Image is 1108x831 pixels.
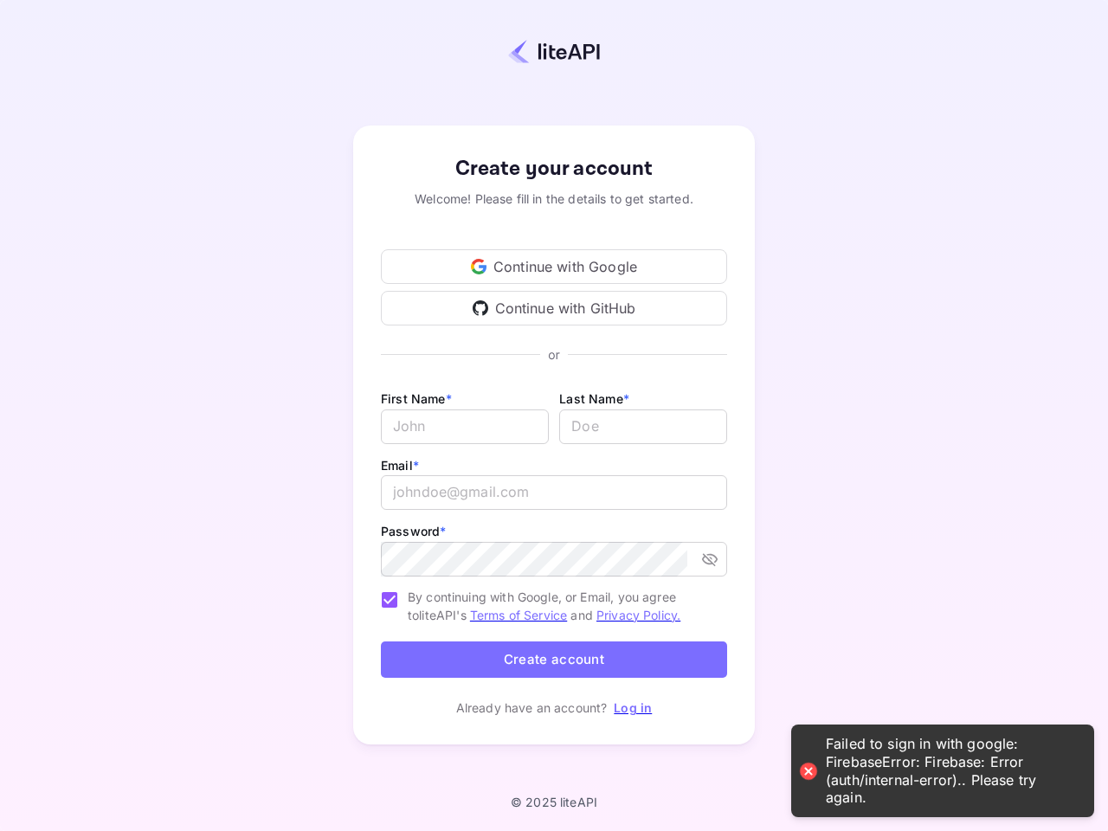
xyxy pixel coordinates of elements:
[596,608,680,622] a: Privacy Policy.
[456,699,608,717] p: Already have an account?
[511,795,597,809] p: © 2025 liteAPI
[826,735,1077,807] div: Failed to sign in with google: FirebaseError: Firebase: Error (auth/internal-error).. Please try ...
[470,608,567,622] a: Terms of Service
[381,458,419,473] label: Email
[381,475,727,510] input: johndoe@gmail.com
[559,409,727,444] input: Doe
[381,190,727,208] div: Welcome! Please fill in the details to get started.
[381,291,727,325] div: Continue with GitHub
[381,524,446,538] label: Password
[694,544,725,575] button: toggle password visibility
[408,588,713,624] span: By continuing with Google, or Email, you agree to liteAPI's and
[381,641,727,679] button: Create account
[559,391,629,406] label: Last Name
[381,391,452,406] label: First Name
[381,249,727,284] div: Continue with Google
[381,409,549,444] input: John
[614,700,652,715] a: Log in
[508,39,600,64] img: liteapi
[381,153,727,184] div: Create your account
